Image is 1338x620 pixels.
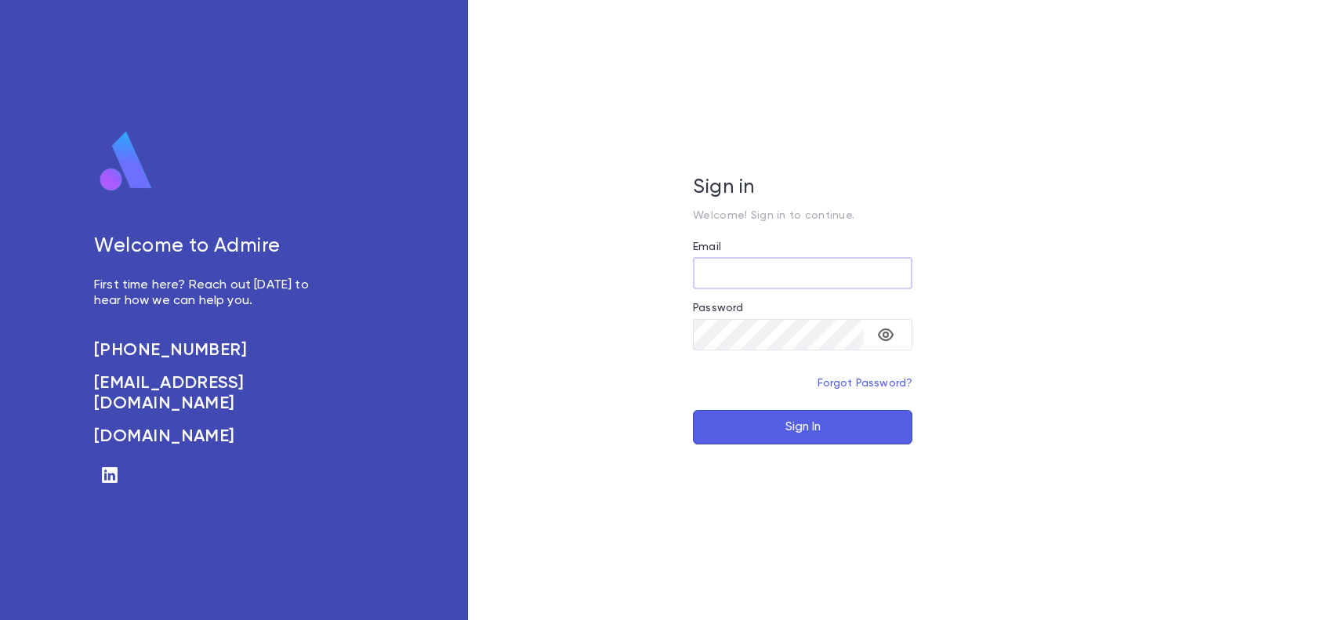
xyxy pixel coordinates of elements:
label: Email [693,241,721,253]
p: Welcome! Sign in to continue. [693,209,912,222]
img: logo [94,130,158,193]
a: [DOMAIN_NAME] [94,426,326,447]
a: Forgot Password? [818,378,913,389]
h5: Welcome to Admire [94,235,326,259]
p: First time here? Reach out [DATE] to hear how we can help you. [94,277,326,309]
a: [EMAIL_ADDRESS][DOMAIN_NAME] [94,373,326,414]
a: [PHONE_NUMBER] [94,340,326,361]
h5: Sign in [693,176,912,200]
label: Password [693,302,743,314]
button: toggle password visibility [870,319,901,350]
button: Sign In [693,410,912,444]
